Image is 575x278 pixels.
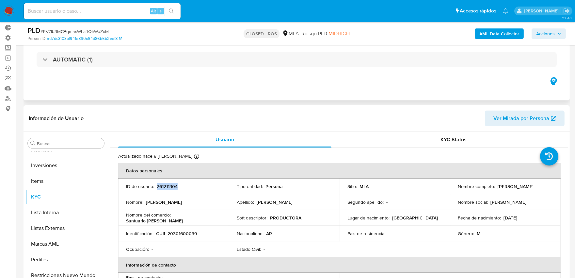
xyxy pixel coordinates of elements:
[47,36,122,42] a: 5d7dc3103bf941a860c64d86b6b2eaf8
[475,28,524,39] button: AML Data Collector
[441,136,467,143] span: KYC Status
[392,215,438,221] p: [GEOGRAPHIC_DATA]
[490,199,526,205] p: [PERSON_NAME]
[126,212,171,218] p: Nombre del comercio :
[237,215,267,221] p: Soft descriptor :
[40,28,109,35] span: # EV7Ib3MCPqmaxWLa4QhWoZxM
[25,236,107,252] button: Marcas AML
[388,231,389,236] p: -
[347,199,384,205] p: Segundo apellido :
[270,215,301,221] p: PRODUCTORA
[458,183,495,189] p: Nombre completo :
[498,183,534,189] p: [PERSON_NAME]
[524,8,561,14] p: sandra.chabay@mercadolibre.com
[257,199,293,205] p: [PERSON_NAME]
[118,257,561,273] th: Información de contacto
[37,141,102,147] input: Buscar
[146,199,182,205] p: [PERSON_NAME]
[503,215,517,221] p: [DATE]
[237,199,254,205] p: Apellido :
[126,231,153,236] p: Identificación :
[503,8,508,14] a: Notificaciones
[126,199,143,205] p: Nombre :
[359,183,369,189] p: MLA
[25,158,107,173] button: Inversiones
[156,231,197,236] p: CUIL 20301600039
[118,153,192,159] p: Actualizado hace 8 [PERSON_NAME]
[562,15,572,21] span: 3.151.0
[536,28,555,39] span: Acciones
[386,199,388,205] p: -
[237,246,261,252] p: Estado Civil :
[347,215,390,221] p: Lugar de nacimiento :
[328,30,350,37] span: MIDHIGH
[301,30,350,37] span: Riesgo PLD:
[37,52,557,67] div: AUTOMATIC (1)
[282,30,299,37] div: MLA
[485,111,565,126] button: Ver Mirada por Persona
[165,7,178,16] button: search-icon
[237,231,264,236] p: Nacionalidad :
[53,56,93,63] h3: AUTOMATIC (1)
[493,111,549,126] span: Ver Mirada por Persona
[25,252,107,268] button: Perfiles
[25,205,107,220] button: Lista Interna
[216,136,234,143] span: Usuario
[237,183,263,189] p: Tipo entidad :
[30,141,36,146] button: Buscar
[29,115,84,122] h1: Información de Usuario
[151,8,156,14] span: Alt
[126,246,149,252] p: Ocupación :
[265,183,283,189] p: Persona
[25,173,107,189] button: Items
[460,8,496,14] span: Accesos rápidos
[152,246,153,252] p: -
[25,220,107,236] button: Listas Externas
[479,28,519,39] b: AML Data Collector
[25,189,107,205] button: KYC
[266,231,272,236] p: AR
[458,231,474,236] p: Género :
[458,199,488,205] p: Nombre social :
[563,8,570,14] a: Salir
[347,183,357,189] p: Sitio :
[126,218,183,224] p: Santuario [PERSON_NAME]
[157,183,178,189] p: 261211304
[264,246,265,252] p: -
[347,231,385,236] p: País de residencia :
[24,7,181,15] input: Buscar usuario o caso...
[244,29,280,38] p: CLOSED - ROS
[160,8,162,14] span: s
[27,25,40,36] b: PLD
[532,28,566,39] button: Acciones
[477,231,481,236] p: M
[27,36,45,42] b: Person ID
[126,183,154,189] p: ID de usuario :
[458,215,501,221] p: Fecha de nacimiento :
[118,163,561,179] th: Datos personales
